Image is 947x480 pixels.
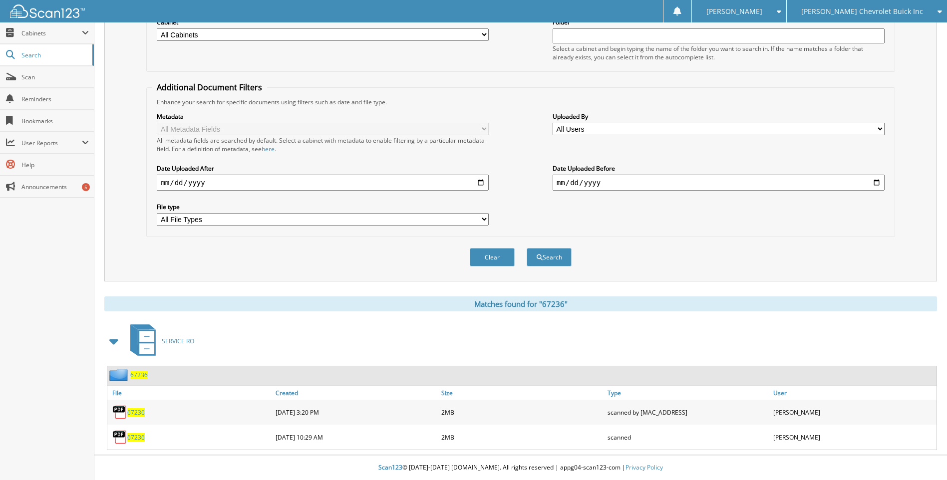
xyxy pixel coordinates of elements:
[771,386,937,400] a: User
[157,164,489,173] label: Date Uploaded After
[130,371,148,379] a: 67236
[157,175,489,191] input: start
[21,73,89,81] span: Scan
[21,161,89,169] span: Help
[21,139,82,147] span: User Reports
[439,386,605,400] a: Size
[94,456,947,480] div: © [DATE]-[DATE] [DOMAIN_NAME]. All rights reserved | appg04-scan123-com |
[112,430,127,445] img: PDF.png
[112,405,127,420] img: PDF.png
[262,145,275,153] a: here
[771,427,937,447] div: [PERSON_NAME]
[157,203,489,211] label: File type
[124,321,194,361] a: SERVICE RO
[162,337,194,345] span: SERVICE RO
[605,386,771,400] a: Type
[152,98,889,106] div: Enhance your search for specific documents using filters such as date and file type.
[152,82,267,93] legend: Additional Document Filters
[771,402,937,422] div: [PERSON_NAME]
[801,8,923,14] span: [PERSON_NAME] Chevrolet Buick Inc
[21,95,89,103] span: Reminders
[553,44,885,61] div: Select a cabinet and begin typing the name of the folder you want to search in. If the name match...
[21,183,89,191] span: Announcements
[553,164,885,173] label: Date Uploaded Before
[273,427,439,447] div: [DATE] 10:29 AM
[157,112,489,121] label: Metadata
[104,296,937,311] div: Matches found for "67236"
[626,463,663,472] a: Privacy Policy
[378,463,402,472] span: Scan123
[127,408,145,417] a: 67236
[897,432,947,480] iframe: Chat Widget
[273,402,439,422] div: [DATE] 3:20 PM
[439,427,605,447] div: 2MB
[157,136,489,153] div: All metadata fields are searched by default. Select a cabinet with metadata to enable filtering b...
[553,112,885,121] label: Uploaded By
[21,29,82,37] span: Cabinets
[273,386,439,400] a: Created
[553,175,885,191] input: end
[706,8,762,14] span: [PERSON_NAME]
[527,248,572,266] button: Search
[127,433,145,442] a: 67236
[107,386,273,400] a: File
[605,427,771,447] div: scanned
[21,117,89,125] span: Bookmarks
[10,4,85,18] img: scan123-logo-white.svg
[21,51,87,59] span: Search
[82,183,90,191] div: 5
[439,402,605,422] div: 2MB
[605,402,771,422] div: scanned by [MAC_ADDRESS]
[109,369,130,381] img: folder2.png
[470,248,515,266] button: Clear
